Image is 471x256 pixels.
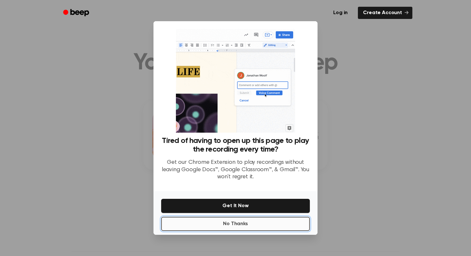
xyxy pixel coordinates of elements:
[161,199,310,213] button: Get It Now
[176,29,295,133] img: Beep extension in action
[161,159,310,181] p: Get our Chrome Extension to play recordings without leaving Google Docs™, Google Classroom™, & Gm...
[161,137,310,154] h3: Tired of having to open up this page to play the recording every time?
[59,7,95,19] a: Beep
[327,5,354,20] a: Log in
[358,7,412,19] a: Create Account
[161,217,310,231] button: No Thanks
